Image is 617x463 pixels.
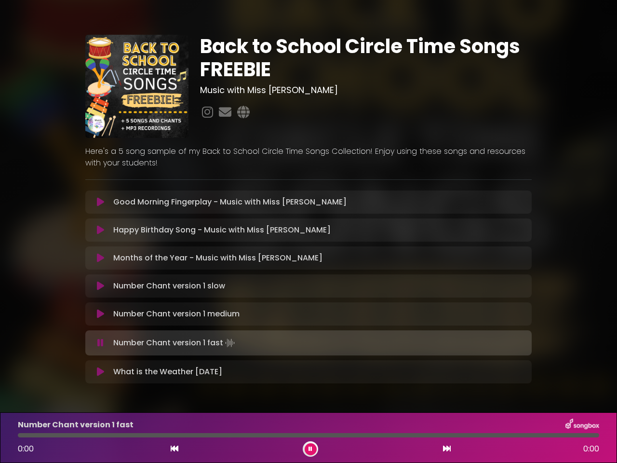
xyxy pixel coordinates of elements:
p: Number Chant version 1 fast [18,419,134,431]
img: FaQTVlJfRiSsofDUrnRH [85,35,188,138]
h3: Music with Miss [PERSON_NAME] [200,85,532,95]
p: Happy Birthday Song - Music with Miss [PERSON_NAME] [113,224,331,236]
p: Number Chant version 1 medium [113,308,240,320]
p: What is the Weather [DATE] [113,366,222,378]
h1: Back to School Circle Time Songs FREEBIE [200,35,532,81]
p: Months of the Year - Music with Miss [PERSON_NAME] [113,252,322,264]
p: Number Chant version 1 fast [113,336,237,350]
p: Here's a 5 song sample of my Back to School Circle Time Songs Collection! Enjoy using these songs... [85,146,532,169]
img: waveform4.gif [223,336,237,350]
img: songbox-logo-white.png [565,419,599,431]
p: Good Morning Fingerplay - Music with Miss [PERSON_NAME] [113,196,347,208]
p: Number Chant version 1 slow [113,280,225,292]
